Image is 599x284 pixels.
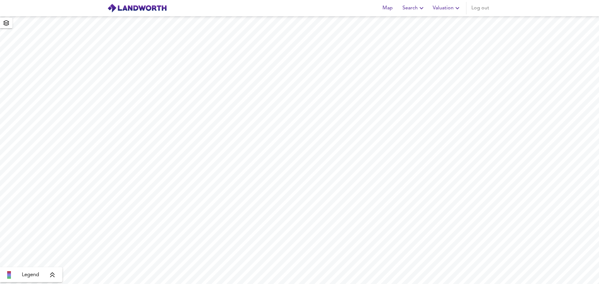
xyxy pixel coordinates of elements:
span: Map [380,4,395,12]
span: Legend [22,271,39,279]
button: Map [377,2,397,14]
button: Log out [469,2,492,14]
span: Log out [471,4,489,12]
button: Valuation [430,2,464,14]
span: Valuation [433,4,461,12]
img: logo [107,3,167,13]
button: Search [400,2,428,14]
span: Search [402,4,425,12]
